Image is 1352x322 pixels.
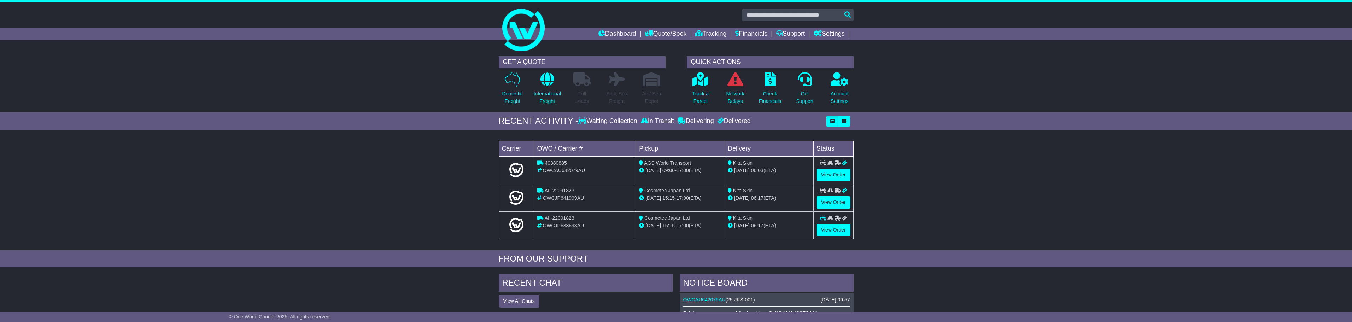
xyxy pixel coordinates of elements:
[728,167,810,174] div: (ETA)
[734,195,750,201] span: [DATE]
[543,223,584,228] span: OWCJP638698AU
[499,116,579,126] div: RECENT ACTIVITY -
[680,274,854,293] div: NOTICE BOARD
[733,215,753,221] span: Kita Skin
[728,222,810,229] div: (ETA)
[573,90,591,105] p: Full Loads
[662,195,675,201] span: 15:15
[683,310,850,317] p: Pricing was approved for booking OWCAU642079AU.
[534,141,636,156] td: OWC / Carrier #
[499,254,854,264] div: FROM OUR SUPPORT
[726,90,744,105] p: Network Delays
[543,168,585,173] span: OWCAU642079AU
[545,188,574,193] span: AII-22091823
[502,90,522,105] p: Domestic Freight
[733,160,753,166] span: Kita Skin
[677,168,689,173] span: 17:00
[796,72,814,109] a: GetSupport
[735,28,767,40] a: Financials
[229,314,331,320] span: © One World Courier 2025. All rights reserved.
[499,274,673,293] div: RECENT CHAT
[645,168,661,173] span: [DATE]
[499,295,539,308] button: View All Chats
[499,141,534,156] td: Carrier
[727,297,753,303] span: 25-JKS-001
[728,194,810,202] div: (ETA)
[642,90,661,105] p: Air / Sea Depot
[716,117,751,125] div: Delivered
[683,297,726,303] a: OWCAU642079AU
[662,223,675,228] span: 15:15
[683,297,850,303] div: ( )
[830,72,849,109] a: AccountSettings
[607,90,627,105] p: Air & Sea Freight
[831,90,849,105] p: Account Settings
[692,72,709,109] a: Track aParcel
[759,90,781,105] p: Check Financials
[687,56,854,68] div: QUICK ACTIONS
[676,117,716,125] div: Delivering
[751,195,763,201] span: 06:17
[726,72,744,109] a: NetworkDelays
[692,90,709,105] p: Track a Parcel
[813,141,853,156] td: Status
[644,160,691,166] span: AGS World Transport
[645,223,661,228] span: [DATE]
[734,168,750,173] span: [DATE]
[814,28,845,40] a: Settings
[796,90,813,105] p: Get Support
[636,141,725,156] td: Pickup
[820,297,850,303] div: [DATE] 09:57
[639,194,722,202] div: - (ETA)
[639,222,722,229] div: - (ETA)
[817,196,850,209] a: View Order
[776,28,805,40] a: Support
[545,215,574,221] span: AII-22091823
[759,72,782,109] a: CheckFinancials
[645,28,686,40] a: Quote/Book
[734,223,750,228] span: [DATE]
[733,188,753,193] span: Kita Skin
[645,195,661,201] span: [DATE]
[534,90,561,105] p: International Freight
[533,72,561,109] a: InternationalFreight
[509,191,523,205] img: Light
[509,218,523,232] img: Light
[677,223,689,228] span: 17:00
[644,188,690,193] span: Cosmetec Japan Ltd
[695,28,726,40] a: Tracking
[662,168,675,173] span: 09:00
[817,169,850,181] a: View Order
[639,167,722,174] div: - (ETA)
[725,141,813,156] td: Delivery
[751,223,763,228] span: 06:17
[578,117,639,125] div: Waiting Collection
[543,195,584,201] span: OWCJP641999AU
[502,72,523,109] a: DomesticFreight
[509,163,523,177] img: Light
[644,215,690,221] span: Cosmetec Japan Ltd
[677,195,689,201] span: 17:00
[751,168,763,173] span: 06:03
[817,224,850,236] a: View Order
[598,28,636,40] a: Dashboard
[545,160,567,166] span: 40380885
[499,56,666,68] div: GET A QUOTE
[639,117,676,125] div: In Transit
